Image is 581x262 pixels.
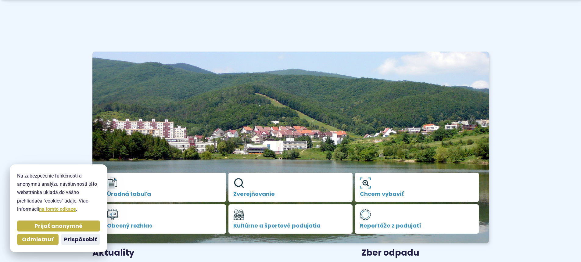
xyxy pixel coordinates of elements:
a: Chcem vybaviť [355,173,479,202]
span: Odmietnuť [22,236,54,243]
a: na tomto odkaze [39,206,76,212]
span: Prijať anonymné [34,223,83,230]
span: Kultúrne a športové podujatia [233,223,348,229]
h3: Zber odpadu [361,248,489,258]
span: Zverejňovanie [233,191,348,197]
button: Prijať anonymné [17,221,100,231]
a: Kultúrne a športové podujatia [228,204,353,234]
a: Reportáže z podujatí [355,204,479,234]
p: Na zabezpečenie funkčnosti a anonymnú analýzu návštevnosti táto webstránka ukladá do vášho prehli... [17,172,100,213]
a: Obecný rozhlas [102,204,226,234]
button: Prispôsobiť [61,234,100,245]
button: Odmietnuť [17,234,59,245]
span: Prispôsobiť [64,236,97,243]
span: Chcem vybaviť [360,191,474,197]
a: Zverejňovanie [228,173,353,202]
span: Reportáže z podujatí [360,223,474,229]
h3: Aktuality [92,248,134,258]
a: Úradná tabuľa [102,173,226,202]
span: Obecný rozhlas [107,223,221,229]
span: Úradná tabuľa [107,191,221,197]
